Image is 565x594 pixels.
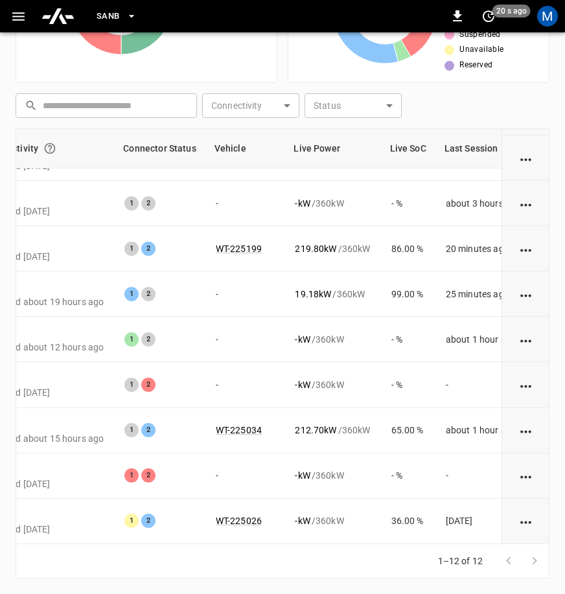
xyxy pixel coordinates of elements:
[141,378,156,392] div: 2
[141,242,156,256] div: 2
[295,514,370,527] div: / 360 kW
[295,197,370,210] div: / 360 kW
[381,226,435,271] td: 86.00 %
[459,59,492,72] span: Reserved
[295,288,331,301] p: 19.18 kW
[205,317,285,362] td: -
[141,514,156,528] div: 2
[435,271,532,317] td: 25 minutes ago
[205,362,285,407] td: -
[381,181,435,226] td: - %
[216,516,262,526] a: WT-225026
[38,137,62,160] button: Connection between the charger and our software.
[124,468,139,483] div: 1
[124,287,139,301] div: 1
[295,333,370,346] div: / 360 kW
[295,378,370,391] div: / 360 kW
[124,242,139,256] div: 1
[114,129,205,168] th: Connector Status
[205,271,285,317] td: -
[518,333,534,346] div: action cell options
[295,424,370,437] div: / 360 kW
[478,6,499,27] button: set refresh interval
[124,423,139,437] div: 1
[518,152,534,165] div: action cell options
[295,197,310,210] p: - kW
[295,424,336,437] p: 212.70 kW
[435,499,532,544] td: [DATE]
[438,554,483,567] p: 1–12 of 12
[41,4,75,29] img: ampcontrol.io logo
[518,469,534,482] div: action cell options
[459,43,503,56] span: Unavailable
[97,9,120,24] span: SanB
[435,129,532,168] th: Last Session
[295,288,370,301] div: / 360 kW
[141,423,156,437] div: 2
[381,408,435,453] td: 65.00 %
[216,244,262,254] a: WT-225199
[295,242,336,255] p: 219.80 kW
[381,317,435,362] td: - %
[492,5,531,17] span: 20 s ago
[381,453,435,499] td: - %
[435,362,532,407] td: -
[124,378,139,392] div: 1
[518,242,534,255] div: action cell options
[435,317,532,362] td: about 1 hour ago
[124,196,139,211] div: 1
[518,197,534,210] div: action cell options
[295,469,310,482] p: - kW
[295,469,370,482] div: / 360 kW
[518,424,534,437] div: action cell options
[435,181,532,226] td: about 3 hours ago
[381,362,435,407] td: - %
[295,242,370,255] div: / 360 kW
[381,129,435,168] th: Live SoC
[518,378,534,391] div: action cell options
[459,29,501,41] span: Suspended
[141,468,156,483] div: 2
[518,288,534,301] div: action cell options
[518,514,534,527] div: action cell options
[295,378,310,391] p: - kW
[141,287,156,301] div: 2
[124,514,139,528] div: 1
[295,514,310,527] p: - kW
[381,499,435,544] td: 36.00 %
[284,129,380,168] th: Live Power
[435,408,532,453] td: about 1 hour ago
[141,196,156,211] div: 2
[141,332,156,347] div: 2
[205,181,285,226] td: -
[216,425,262,435] a: WT-225034
[91,4,142,29] button: SanB
[537,6,558,27] div: profile-icon
[381,271,435,317] td: 99.00 %
[124,332,139,347] div: 1
[435,453,532,499] td: -
[295,333,310,346] p: - kW
[205,453,285,499] td: -
[205,129,285,168] th: Vehicle
[435,226,532,271] td: 20 minutes ago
